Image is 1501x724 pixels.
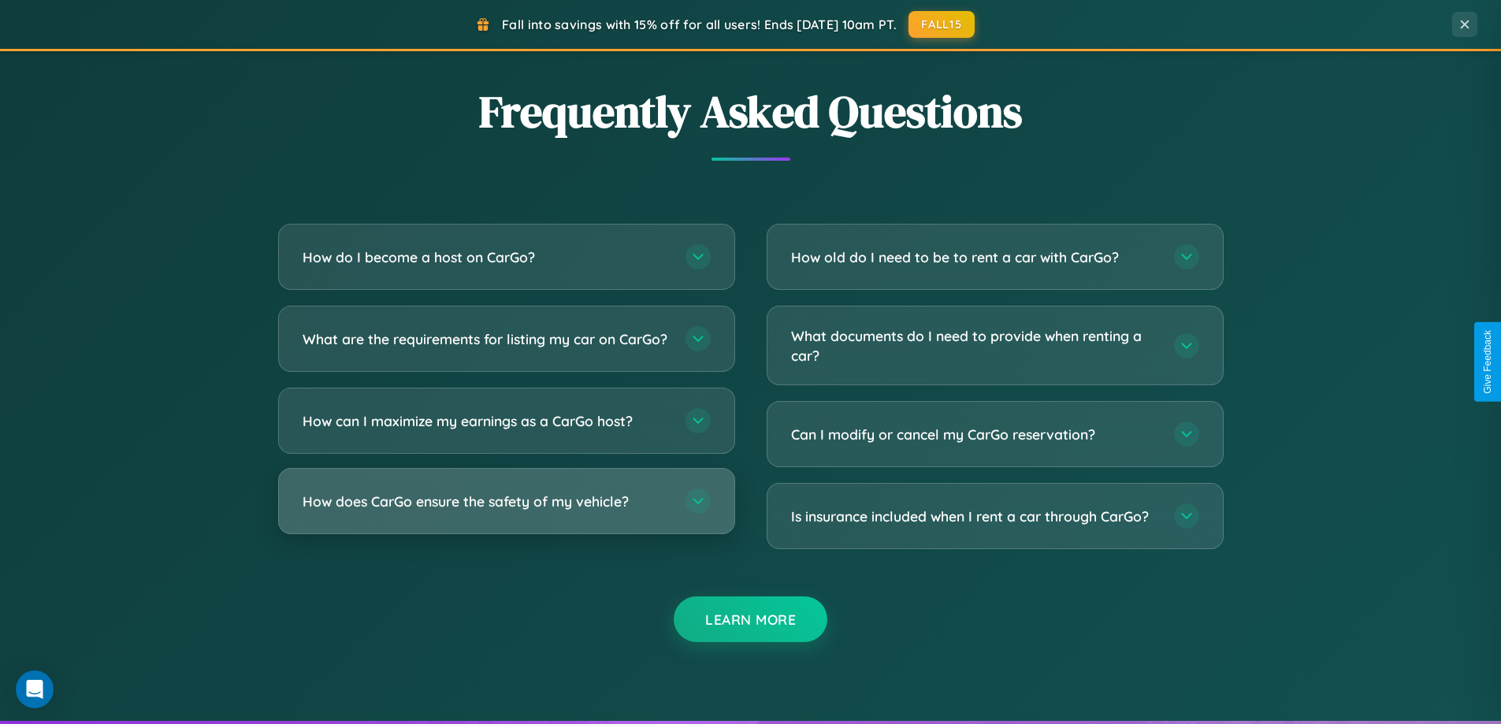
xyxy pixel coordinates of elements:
[908,11,975,38] button: FALL15
[303,329,670,349] h3: What are the requirements for listing my car on CarGo?
[674,596,827,642] button: Learn More
[791,425,1158,444] h3: Can I modify or cancel my CarGo reservation?
[502,17,897,32] span: Fall into savings with 15% off for all users! Ends [DATE] 10am PT.
[303,247,670,267] h3: How do I become a host on CarGo?
[791,247,1158,267] h3: How old do I need to be to rent a car with CarGo?
[791,507,1158,526] h3: Is insurance included when I rent a car through CarGo?
[303,492,670,511] h3: How does CarGo ensure the safety of my vehicle?
[278,81,1224,142] h2: Frequently Asked Questions
[16,670,54,708] div: Open Intercom Messenger
[1482,330,1493,394] div: Give Feedback
[303,411,670,431] h3: How can I maximize my earnings as a CarGo host?
[791,326,1158,365] h3: What documents do I need to provide when renting a car?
